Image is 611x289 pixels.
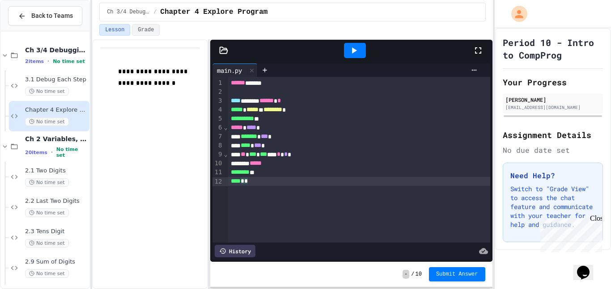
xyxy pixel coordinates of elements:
span: • [47,58,49,65]
span: No time set [56,147,88,158]
div: [EMAIL_ADDRESS][DOMAIN_NAME] [505,104,600,111]
span: 10 [416,271,422,278]
div: main.py [212,63,258,77]
span: Submit Answer [436,271,478,278]
span: 2.3 Tens Digit [25,228,88,235]
span: Fold line [224,124,228,131]
div: 4 [212,105,224,114]
div: 1 [212,79,224,88]
h1: Period 10 - Intro to CompProg [503,36,603,61]
span: 2 items [25,59,44,64]
div: Chat with us now!Close [4,4,62,57]
div: 5 [212,114,224,123]
h2: Your Progress [503,76,603,88]
p: Switch to "Grade View" to access the chat feature and communicate with your teacher for help and ... [510,184,595,229]
span: / [153,8,157,16]
span: No time set [53,59,85,64]
span: Chapter 4 Explore Program [160,7,267,17]
span: Fold line [224,151,228,158]
span: 2.1 Two Digits [25,167,88,175]
span: No time set [25,209,69,217]
span: • [51,149,53,156]
h3: Need Help? [510,170,595,181]
span: 2.9 Sum of Digits [25,258,88,266]
span: 3.1 Debug Each Step [25,76,88,84]
span: Ch 3/4 Debugging/Modules [107,8,150,16]
div: My Account [502,4,530,24]
iframe: chat widget [573,253,602,280]
div: 12 [212,177,224,186]
div: 8 [212,141,224,150]
span: - [403,270,409,279]
span: 20 items [25,150,47,155]
div: No due date set [503,145,603,155]
span: No time set [25,178,69,187]
div: History [215,245,255,257]
div: 10 [212,159,224,168]
span: Ch 2 Variables, Statements & Expressions [25,135,88,143]
span: Back to Teams [31,11,73,21]
div: 2 [212,88,224,96]
div: main.py [212,66,246,75]
button: Submit Answer [429,267,485,281]
span: Chapter 4 Explore Program [25,106,88,114]
span: / [411,271,414,278]
div: 3 [212,96,224,105]
div: [PERSON_NAME] [505,96,600,104]
div: 11 [212,168,224,177]
span: No time set [25,87,69,96]
div: 9 [212,150,224,159]
div: 6 [212,123,224,132]
button: Lesson [99,24,130,36]
span: No time set [25,117,69,126]
div: 7 [212,132,224,141]
span: Ch 3/4 Debugging/Modules [25,46,88,54]
iframe: chat widget [537,214,602,252]
span: 2.2 Last Two Digits [25,197,88,205]
button: Grade [132,24,160,36]
h2: Assignment Details [503,129,603,141]
button: Back to Teams [8,6,82,25]
span: No time set [25,269,69,278]
span: No time set [25,239,69,247]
